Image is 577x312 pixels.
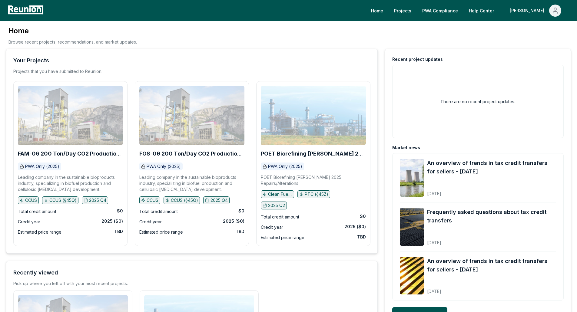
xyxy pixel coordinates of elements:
[18,196,39,204] button: CCUS
[89,197,106,203] p: 2025 Q4
[427,159,556,176] a: An overview of trends in tax credit transfers for sellers - [DATE]
[344,224,366,230] div: 2025 ($0)
[223,218,244,224] div: 2025 ($0)
[101,218,123,224] div: 2025 ($0)
[147,197,158,203] p: CCUS
[427,284,556,294] div: [DATE]
[392,56,443,62] div: Recent project updates
[261,174,366,186] p: POET Biorefining [PERSON_NAME] 2025 Repairs/Alterations
[238,208,244,214] div: $0
[147,163,181,169] p: PWA Only (2025)
[117,208,123,214] div: $0
[114,228,123,235] div: TBD
[427,208,556,225] a: Frequently asked questions about tax credit transfers
[417,5,463,17] a: PWA Compliance
[13,68,102,74] p: Projects that you have submitted to Reunion.
[139,174,244,192] p: Leading company in the sustainable bioproducts industry, specializing in biofuel production and c...
[357,234,366,240] div: TBD
[261,202,287,209] button: 2025 Q2
[366,5,571,17] nav: Main
[139,208,178,215] div: Total credit amount
[25,197,37,203] p: CCUS
[427,186,556,197] div: [DATE]
[268,191,292,197] p: Clean Fuel Production
[400,257,424,295] img: An overview of trends in tax credit transfers for sellers - September 2025
[8,26,137,36] h3: Home
[400,159,424,197] img: An overview of trends in tax credit transfers for sellers - October 2025
[389,5,416,17] a: Projects
[13,268,58,277] div: Recently viewed
[440,98,515,105] h2: There are no recent project updates.
[400,208,424,246] img: Frequently asked questions about tax credit transfers
[171,197,198,203] p: CCUS (§45Q)
[18,228,61,236] div: Estimated price range
[268,163,302,169] p: PWA Only (2025)
[13,281,128,287] div: Pick up where you left off with your most recent projects.
[427,257,556,274] a: An overview of trends in tax credit transfers for sellers - [DATE]
[18,174,123,192] p: Leading company in the sustainable bioproducts industry, specializing in biofuel production and c...
[82,196,108,204] button: 2025 Q4
[268,202,285,209] p: 2025 Q2
[8,39,137,45] p: Browse recent projects, recommendations, and market updates.
[261,213,299,221] div: Total credit amount
[505,5,566,17] button: [PERSON_NAME]
[203,196,230,204] button: 2025 Q4
[139,218,162,225] div: Credit year
[305,191,328,197] p: PTC (§45Z)
[427,235,556,246] div: [DATE]
[139,228,183,236] div: Estimated price range
[18,218,40,225] div: Credit year
[261,224,283,231] div: Credit year
[49,197,77,203] p: CCUS (§45Q)
[360,213,366,219] div: $0
[366,5,388,17] a: Home
[464,5,499,17] a: Help Center
[236,228,244,235] div: TBD
[139,196,160,204] button: CCUS
[211,197,228,203] p: 2025 Q4
[13,56,49,65] div: Your Projects
[25,163,59,169] p: PWA Only (2025)
[392,145,420,151] div: Market news
[510,5,547,17] div: [PERSON_NAME]
[261,190,294,198] button: Clean Fuel Production
[261,234,304,241] div: Estimated price range
[18,208,56,215] div: Total credit amount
